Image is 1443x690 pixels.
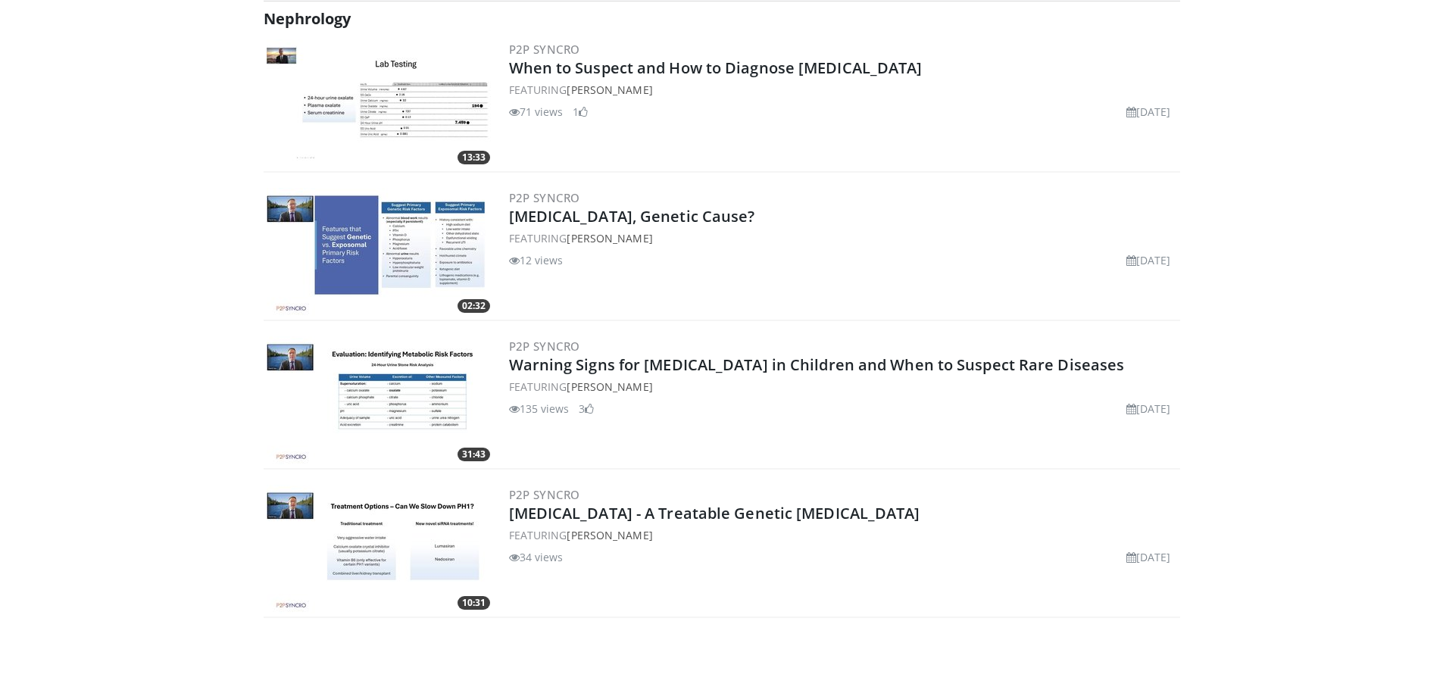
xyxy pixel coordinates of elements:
[567,83,652,97] a: [PERSON_NAME]
[1126,401,1171,417] li: [DATE]
[509,42,580,57] a: P2P Syncro
[509,379,1177,395] div: FEATURING
[509,190,580,205] a: P2P Syncro
[509,339,580,354] a: P2P Syncro
[509,82,1177,98] div: FEATURING
[567,379,652,394] a: [PERSON_NAME]
[1126,104,1171,120] li: [DATE]
[579,401,594,417] li: 3
[509,354,1125,375] a: Warning Signs for [MEDICAL_DATA] in Children and When to Suspect Rare Diseases
[458,596,490,610] span: 10:31
[267,188,494,317] img: e165fd1c-22ac-4d47-be26-9beba188c93e.300x170_q85_crop-smart_upscale.jpg
[458,151,490,164] span: 13:33
[509,401,570,417] li: 135 views
[458,299,490,313] span: 02:32
[267,336,494,465] img: b1bc6859-4bdd-4be1-8442-b8b8c53ce8a1.300x170_q85_crop-smart_upscale.jpg
[458,448,490,461] span: 31:43
[509,549,564,565] li: 34 views
[509,503,920,523] a: [MEDICAL_DATA] - A Treatable Genetic [MEDICAL_DATA]
[509,527,1177,543] div: FEATURING
[509,104,564,120] li: 71 views
[267,39,494,168] a: 13:33
[509,487,580,502] a: P2P Syncro
[573,104,588,120] li: 1
[509,252,564,268] li: 12 views
[267,485,494,614] img: 647be92d-b927-4c6f-acf6-8678c7a1e647.300x170_q85_crop-smart_upscale.jpg
[567,231,652,245] a: [PERSON_NAME]
[267,39,494,168] img: 78041568-48c1-4595-914d-236de958e947.300x170_q85_crop-smart_upscale.jpg
[267,188,494,317] a: 02:32
[267,485,494,614] a: 10:31
[509,206,755,226] a: [MEDICAL_DATA], Genetic Cause?
[509,230,1177,246] div: FEATURING
[1126,549,1171,565] li: [DATE]
[1126,252,1171,268] li: [DATE]
[509,58,923,78] a: When to Suspect and How to Diagnose [MEDICAL_DATA]
[267,336,494,465] a: 31:43
[264,8,351,29] span: Nephrology
[567,528,652,542] a: [PERSON_NAME]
